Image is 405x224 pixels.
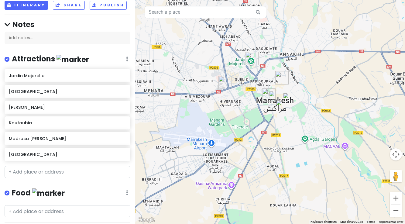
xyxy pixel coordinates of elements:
button: Zoom in [390,192,402,204]
div: ibis Marrakech Centre Gare [218,76,232,89]
h6: [GEOGRAPHIC_DATA] [9,152,126,157]
button: Keyboard shortcuts [311,220,337,224]
button: Map camera controls [390,148,402,160]
div: Madrasa Ben Youssef [275,71,289,84]
img: marker [32,188,65,198]
a: Report a map error [379,220,403,223]
h6: [PERSON_NAME] [9,105,126,110]
button: Drag Pegman onto the map to open Street View [390,170,402,182]
h6: Madrasa [PERSON_NAME] [9,136,126,141]
div: Bahia Palace [283,93,296,106]
input: + Add place or address [5,205,130,217]
div: Jardin Majorelle [245,52,259,65]
input: Search a place [145,6,266,18]
div: El Badi Palace [276,100,289,113]
button: Publish [90,1,127,10]
a: Terms (opens in new tab) [367,220,375,223]
img: Google [136,216,156,224]
h4: Notes [5,20,130,29]
button: Zoom out [390,205,402,217]
div: Add notes... [5,32,130,44]
div: Koutoubia [262,88,276,102]
a: Open this area in Google Maps (opens a new window) [136,216,156,224]
div: Medina [269,91,282,104]
button: Share [53,1,84,10]
h6: Koutoubia [9,120,126,126]
input: + Add place or address [5,166,130,178]
button: Itinerary [5,1,48,10]
h6: Jardin Majorelle [9,73,126,78]
h4: Attractions [12,54,89,64]
img: marker [57,55,89,64]
h6: [GEOGRAPHIC_DATA] [9,89,126,94]
span: Map data ©2025 [340,220,363,223]
h4: Food [12,188,65,198]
